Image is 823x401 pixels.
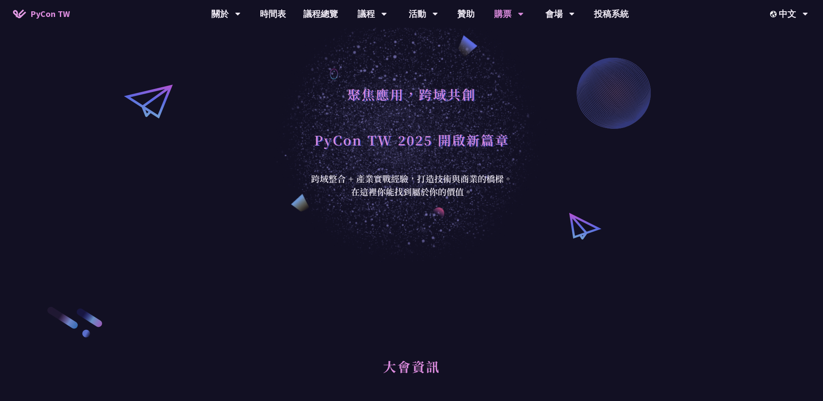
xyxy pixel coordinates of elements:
div: 跨域整合 + 產業實戰經驗，打造技術與商業的橋樑。 在這裡你能找到屬於你的價值。 [305,172,518,198]
img: Home icon of PyCon TW 2025 [13,10,26,18]
h2: 大會資訊 [141,349,682,397]
a: PyCon TW [4,3,79,25]
span: PyCon TW [30,7,70,20]
h1: PyCon TW 2025 開啟新篇章 [314,127,509,153]
h1: 聚焦應用，跨域共創 [347,81,476,107]
img: Locale Icon [770,11,779,17]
